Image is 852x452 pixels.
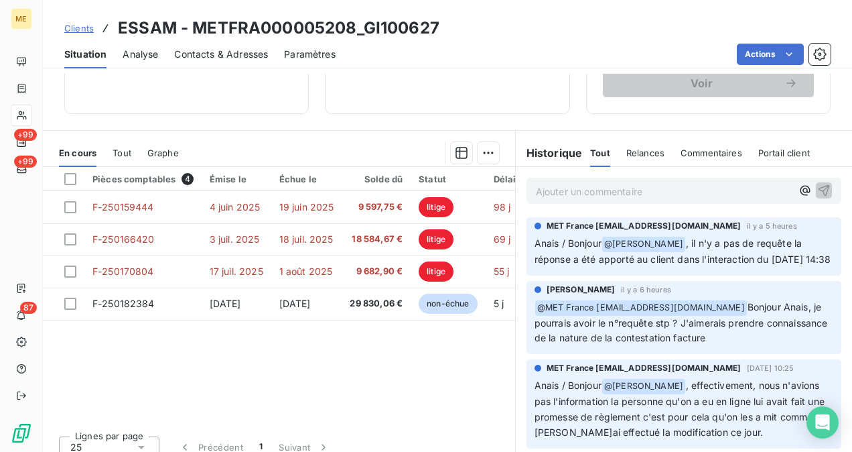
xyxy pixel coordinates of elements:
[535,237,601,249] span: Anais / Bonjour
[64,23,94,34] span: Clients
[59,148,96,158] span: En cours
[494,201,511,213] span: 98 j
[590,148,610,158] span: Tout
[279,233,334,245] span: 18 juil. 2025
[419,229,453,249] span: litige
[621,286,671,294] span: il y a 6 heures
[419,197,453,217] span: litige
[547,284,616,296] span: [PERSON_NAME]
[350,297,403,310] span: 29 830,06 €
[681,148,742,158] span: Commentaires
[210,201,261,213] span: 4 juin 2025
[210,266,263,277] span: 17 juil. 2025
[118,16,439,40] h3: ESSAM - METFRA000005208_GI100627
[350,201,403,214] span: 9 597,75 €
[279,201,334,213] span: 19 juin 2025
[602,237,685,252] span: @ [PERSON_NAME]
[494,298,504,309] span: 5 j
[350,233,403,246] span: 18 584,67 €
[535,380,833,438] span: , effectivement, nous n'avions pas l'information la personne qu'on a eu en ligne lui avait fait u...
[64,21,94,35] a: Clients
[123,48,158,61] span: Analyse
[535,300,747,316] span: @ MET France [EMAIL_ADDRESS][DOMAIN_NAME]
[494,174,530,184] div: Délai
[210,298,241,309] span: [DATE]
[11,8,32,30] div: ME
[92,173,194,185] div: Pièces comptables
[419,262,453,282] span: litige
[737,44,804,65] button: Actions
[92,233,155,245] span: F-250166420
[602,379,685,394] span: @ [PERSON_NAME]
[806,406,839,439] div: Open Intercom Messenger
[147,148,179,158] span: Graphe
[64,48,106,61] span: Situation
[210,174,263,184] div: Émise le
[494,266,510,277] span: 55 j
[758,148,810,158] span: Portail client
[174,48,268,61] span: Contacts & Adresses
[350,174,403,184] div: Solde dû
[284,48,336,61] span: Paramètres
[419,174,477,184] div: Statut
[92,201,154,213] span: F-250159444
[494,233,511,245] span: 69 j
[535,301,831,344] span: Bonjour Anais, je pourrais avoir le n°requête stp ? J'aimerais prendre connaissance de la nature ...
[210,233,260,245] span: 3 juil. 2025
[619,78,784,89] span: Voir
[747,222,797,230] span: il y a 5 heures
[14,129,37,141] span: +99
[279,174,334,184] div: Échue le
[603,69,814,97] button: Voir
[11,422,32,444] img: Logo LeanPay
[92,266,154,277] span: F-250170804
[113,148,131,158] span: Tout
[20,302,37,314] span: 87
[279,266,333,277] span: 1 août 2025
[279,298,311,309] span: [DATE]
[182,173,194,185] span: 4
[419,294,477,314] span: non-échue
[535,237,831,265] span: , il n'y a pas de requête la réponse a été apporté au client dans l'interaction du [DATE] 14:38
[92,298,155,309] span: F-250182384
[516,145,583,161] h6: Historique
[747,364,794,372] span: [DATE] 10:25
[547,220,741,232] span: MET France [EMAIL_ADDRESS][DOMAIN_NAME]
[535,380,601,391] span: Anais / Bonjour
[626,148,664,158] span: Relances
[547,362,741,374] span: MET France [EMAIL_ADDRESS][DOMAIN_NAME]
[350,265,403,278] span: 9 682,90 €
[14,156,37,168] span: +99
